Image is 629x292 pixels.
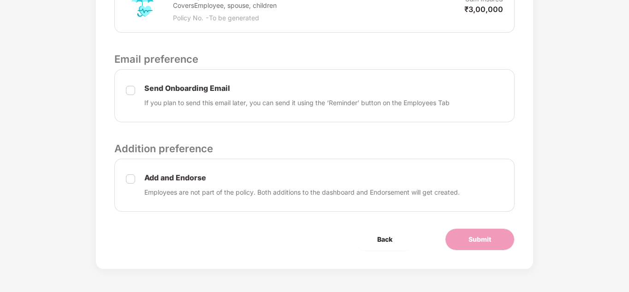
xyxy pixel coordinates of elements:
[144,83,450,93] p: Send Onboarding Email
[114,141,514,156] p: Addition preference
[144,187,460,197] p: Employees are not part of the policy. Both additions to the dashboard and Endorsement will get cr...
[377,234,392,244] span: Back
[144,98,450,108] p: If you plan to send this email later, you can send it using the ‘Reminder’ button on the Employee...
[114,51,514,67] p: Email preference
[445,228,515,250] button: Submit
[464,4,503,14] p: ₹3,00,000
[173,0,292,11] p: Covers Employee, spouse, children
[144,173,460,183] p: Add and Endorse
[173,13,292,23] p: Policy No. - To be generated
[354,228,415,250] button: Back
